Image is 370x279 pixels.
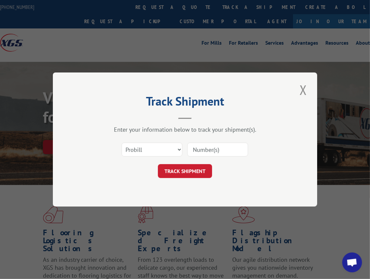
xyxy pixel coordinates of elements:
a: Open chat [342,253,362,272]
h2: Track Shipment [86,97,284,109]
input: Number(s) [187,143,248,157]
button: Close modal [298,81,309,99]
div: Enter your information below to track your shipment(s). [86,126,284,133]
button: TRACK SHIPMENT [158,164,212,178]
